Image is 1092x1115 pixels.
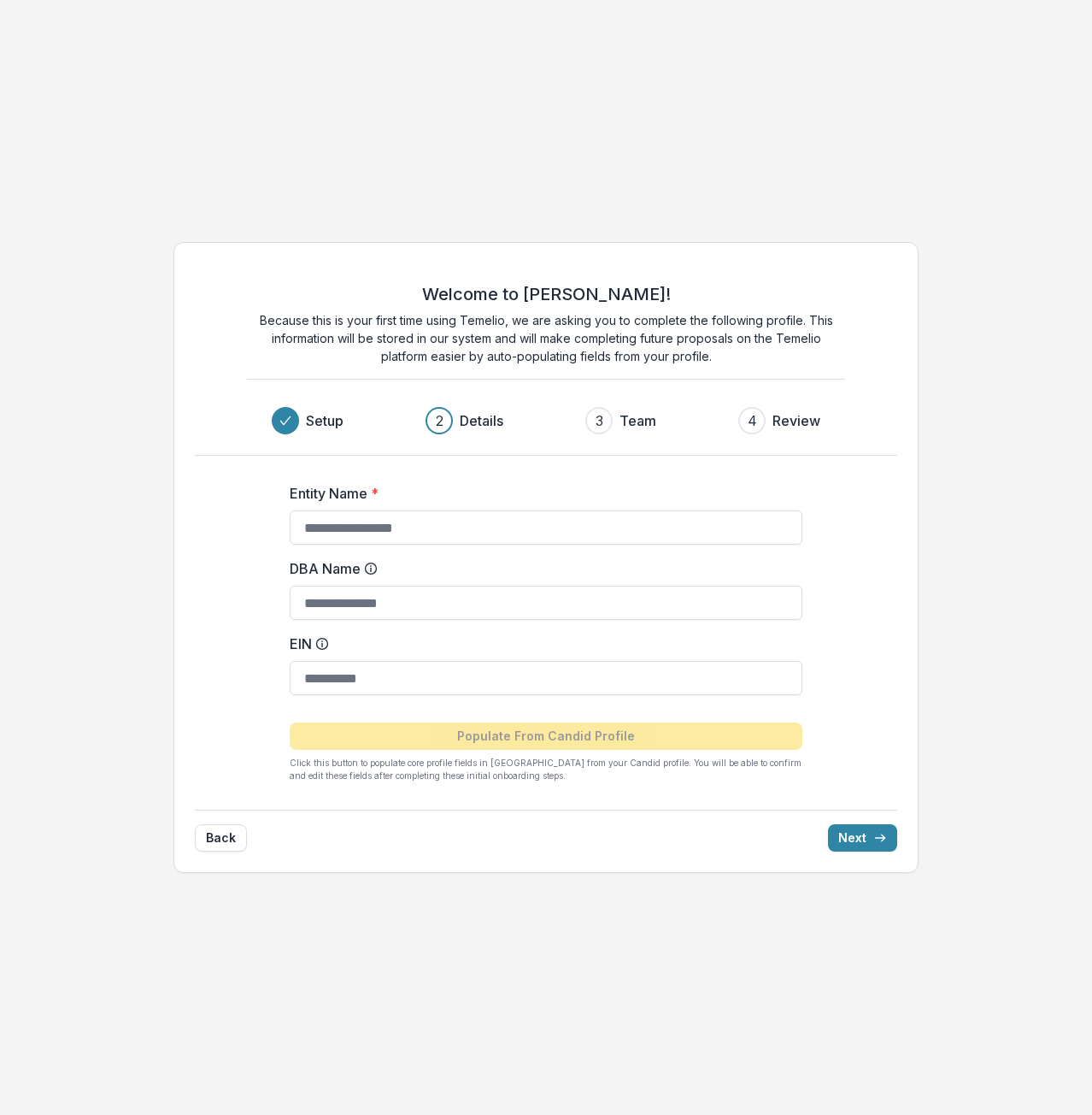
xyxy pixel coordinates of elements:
label: EIN [290,634,792,654]
h3: Team [619,410,656,431]
label: Entity Name [290,483,792,504]
button: Populate From Candid Profile [290,723,802,750]
h2: Welcome to [PERSON_NAME]! [422,284,671,304]
h3: Review [772,410,820,431]
div: Progress [272,407,820,434]
div: 2 [436,410,443,431]
h3: Setup [306,410,343,431]
p: Because this is your first time using Temelio, we are asking you to complete the following profil... [247,311,845,365]
button: Next [828,824,897,852]
div: 4 [748,410,757,431]
h3: Details [460,410,503,431]
button: Back [195,824,247,852]
label: DBA Name [290,558,792,579]
div: 3 [596,410,603,431]
p: Click this button to populate core profile fields in [GEOGRAPHIC_DATA] from your Candid profile. ... [290,757,802,782]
